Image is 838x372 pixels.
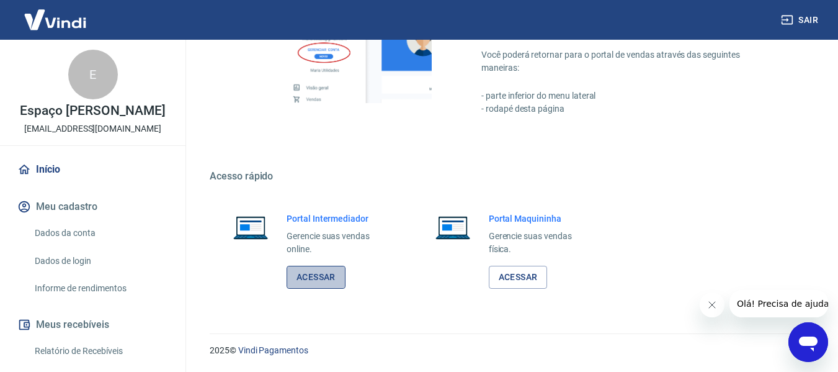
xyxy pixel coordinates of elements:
p: Gerencie suas vendas física. [489,230,592,256]
a: Vindi Pagamentos [238,345,308,355]
a: Relatório de Recebíveis [30,338,171,364]
img: Imagem de um notebook aberto [225,212,277,242]
p: - parte inferior do menu lateral [481,89,778,102]
span: Olá! Precisa de ajuda? [7,9,104,19]
p: 2025 © [210,344,808,357]
h6: Portal Maquininha [489,212,592,225]
p: [EMAIL_ADDRESS][DOMAIN_NAME] [24,122,161,135]
img: Vindi [15,1,96,39]
p: Você poderá retornar para o portal de vendas através das seguintes maneiras: [481,48,778,75]
a: Dados da conta [30,220,171,246]
a: Acessar [489,266,548,289]
iframe: Botão para abrir a janela de mensagens [788,322,828,362]
h5: Acesso rápido [210,170,808,183]
img: Imagem de um notebook aberto [427,212,479,242]
a: Acessar [287,266,345,289]
iframe: Fechar mensagem [700,293,724,317]
a: Início [15,156,171,183]
a: Dados de login [30,248,171,274]
div: E [68,50,118,99]
p: Gerencie suas vendas online. [287,230,390,256]
button: Meus recebíveis [15,311,171,338]
p: Espaço [PERSON_NAME] [20,104,165,117]
h6: Portal Intermediador [287,212,390,225]
button: Meu cadastro [15,193,171,220]
a: Informe de rendimentos [30,276,171,301]
p: - rodapé desta página [481,102,778,116]
button: Sair [778,9,823,32]
iframe: Mensagem da empresa [729,290,828,317]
